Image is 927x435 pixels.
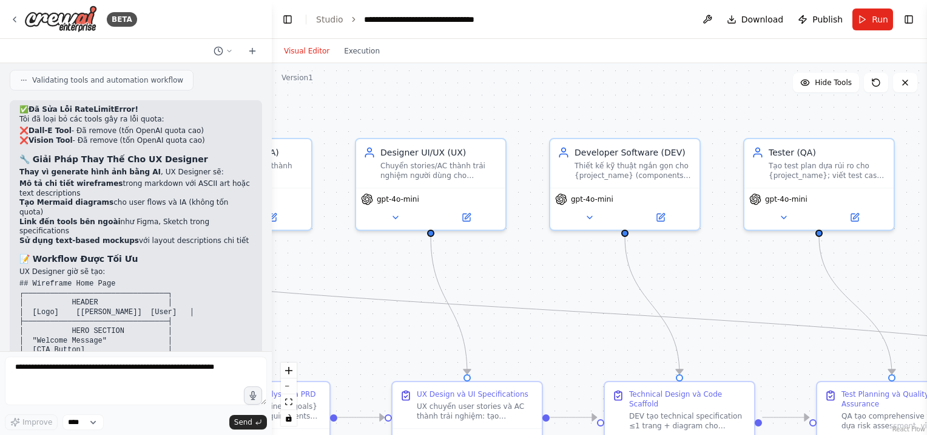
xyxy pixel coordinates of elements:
[769,146,886,159] div: Tester (QA)
[619,236,686,374] g: Edge from a4bfc0bb-1a9a-4208-af99-8b994aee7767 to c46f2169-345a-4cdc-bff3-d1f64c30aed3
[19,236,252,246] li: với layout descriptions chi tiết
[19,198,252,217] li: cho user flows và IA (không tốn quota)
[19,254,138,264] strong: 📝 Workflow Được Tối Ưu
[243,44,262,58] button: Start a new chat
[550,411,596,423] g: Edge from 9969a915-71d6-4753-846b-e59c3ae535c0 to c46f2169-345a-4cdc-bff3-d1f64c30aed3
[355,138,507,231] div: Designer UI/UX (UX)Chuyển stories/AC thành trải nghiệm người dùng cho {project_name}: tạo IA (sit...
[316,15,343,24] a: Studio
[900,11,917,28] button: Show right sidebar
[19,279,194,392] code: ## Wireframe Home Page ┌─────────────────────────────────┐ │ HEADER │ │ [Logo] [[PERSON_NAME]] [U...
[281,73,313,83] div: Version 1
[812,13,843,26] span: Publish
[19,126,252,136] li: ❌ - Đã remove (tốn OpenAI quota cao)
[5,414,58,430] button: Improve
[281,394,297,410] button: fit view
[29,126,72,135] strong: Dall-E Tool
[377,194,419,204] span: gpt-4o-mini
[813,236,898,374] g: Edge from e14489e3-5cbe-4d8e-ac68-5303d3d1f16a to 1ae64ef6-9102-4d43-92d3-0f1a45bd8da5
[820,210,889,225] button: Open in side panel
[380,146,498,159] div: Designer UI/UX (UX)
[417,389,528,399] div: UX Design và UI Specifications
[19,217,252,236] li: như Figma, Sketch trong specifications
[769,161,886,180] div: Tạo test plan dựa rủi ro cho {project_name}; viết test cases (happy/edge/negative); mô phỏng test...
[19,136,252,146] li: ❌ - Đã remove (tốn OpenAI quota cao)
[19,267,252,277] p: UX Designer giờ sẽ tạo:
[741,13,784,26] span: Download
[575,161,692,180] div: Thiết kế kỹ thuật ngắn gọn cho {project_name} (components, API, DB schema), scaffold code + unit/...
[19,115,252,125] p: Tôi đã loại bỏ các tools gây ra lỗi quota:
[571,194,613,204] span: gpt-4o-mini
[432,210,501,225] button: Open in side panel
[19,168,161,176] strong: Thay vì generate hình ảnh bằng AI
[209,44,238,58] button: Switch to previous chat
[19,198,113,207] strong: Tạo Mermaid diagrams
[793,73,859,92] button: Hide Tools
[765,194,807,204] span: gpt-4o-mini
[892,426,925,433] a: React Flow attribution
[549,138,701,231] div: Developer Software (DEV)Thiết kế kỹ thuật ngắn gọn cho {project_name} (components, API, DB schema...
[281,363,297,378] button: zoom in
[19,236,139,245] strong: Sử dụng text-based mockups
[337,44,387,58] button: Execution
[229,415,267,430] button: Send
[19,179,123,188] strong: Mô tả chi tiết wireframes
[417,402,534,421] div: UX chuyển user stories và AC thành trải nghiệm: tạo Information Architecture (sitemap/flow), wire...
[872,13,888,26] span: Run
[281,363,297,426] div: React Flow controls
[626,210,695,225] button: Open in side panel
[425,236,473,374] g: Edge from f1a00f71-92ba-4021-826d-8bc8c80d5a45 to 9969a915-71d6-4753-846b-e59c3ae535c0
[24,5,97,33] img: Logo
[316,13,501,26] nav: breadcrumb
[244,386,262,405] button: Click to speak your automation idea
[19,105,252,115] h2: ✅
[19,179,252,198] li: trong markdown với ASCII art hoặc text descriptions
[277,44,337,58] button: Visual Editor
[629,411,747,431] div: DEV tạo technical specification ≤1 trang + diagram cho architecture, components, API endpoints, D...
[19,217,121,226] strong: Link đến tools bên ngoài
[32,75,183,85] span: Validating tools and automation workflow
[337,411,384,423] g: Edge from cacd00a9-0ca1-4995-82b7-f4aca2ec7904 to 9969a915-71d6-4753-846b-e59c3ae535c0
[279,11,296,28] button: Hide left sidebar
[743,138,895,231] div: Tester (QA)Tạo test plan dựa rủi ro cho {project_name}; viết test cases (happy/edge/negative); mô...
[852,9,893,30] button: Run
[762,411,809,423] g: Edge from c46f2169-345a-4cdc-bff3-d1f64c30aed3 to 1ae64ef6-9102-4d43-92d3-0f1a45bd8da5
[380,161,498,180] div: Chuyển stories/AC thành trải nghiệm người dùng cho {project_name}: tạo IA (sitemap/flow), wirefra...
[29,136,73,145] strong: Vision Tool
[19,168,252,177] p: , UX Designer sẽ:
[722,9,789,30] button: Download
[629,389,747,409] div: Technical Design và Code Scaffold
[29,105,138,114] strong: Đã Sửa Lỗi RateLimitError!
[793,9,848,30] button: Publish
[238,210,306,225] button: Open in side panel
[575,146,692,159] div: Developer Software (DEV)
[281,378,297,394] button: zoom out
[815,78,852,87] span: Hide Tools
[19,154,208,164] strong: 🔧 Giải Pháp Thay Thế Cho UX Designer
[22,417,52,427] span: Improve
[281,410,297,426] button: toggle interactivity
[234,417,252,427] span: Send
[107,12,137,27] div: BETA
